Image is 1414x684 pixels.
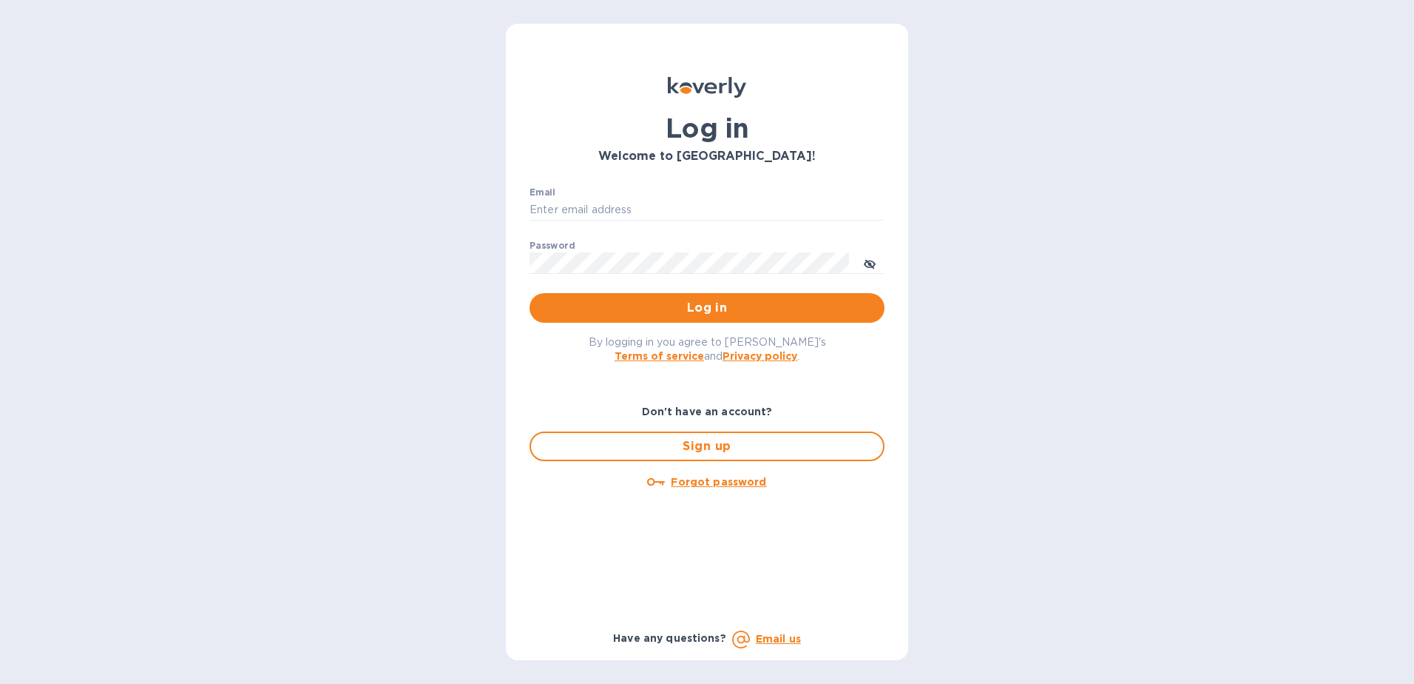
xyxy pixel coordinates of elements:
[671,476,766,488] u: Forgot password
[530,113,884,144] h1: Log in
[530,241,575,250] label: Password
[756,633,801,645] a: Email us
[613,632,726,644] b: Have any questions?
[530,293,884,323] button: Log in
[530,432,884,461] button: Sign up
[642,406,773,418] b: Don't have an account?
[723,350,797,362] a: Privacy policy
[530,188,555,197] label: Email
[855,248,884,278] button: toggle password visibility
[589,336,826,362] span: By logging in you agree to [PERSON_NAME]'s and .
[530,150,884,164] h3: Welcome to [GEOGRAPHIC_DATA]!
[541,299,873,317] span: Log in
[668,77,746,98] img: Koverly
[543,437,871,455] span: Sign up
[615,350,704,362] a: Terms of service
[530,199,884,221] input: Enter email address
